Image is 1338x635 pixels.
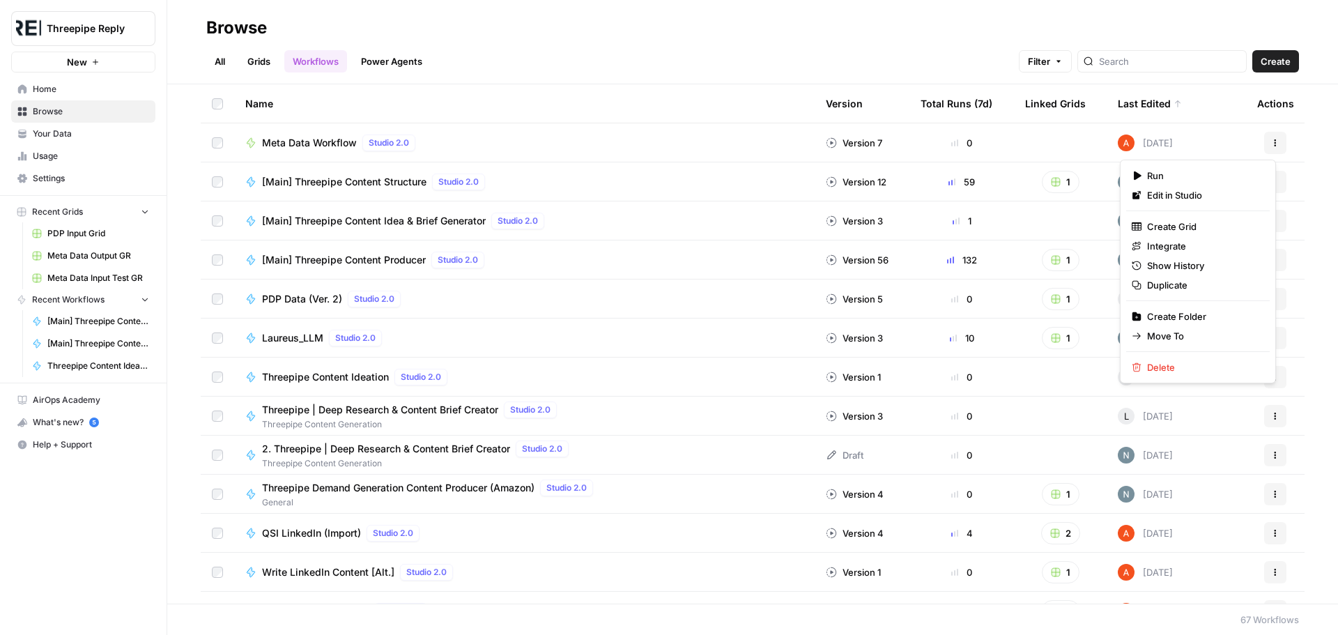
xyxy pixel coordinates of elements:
[921,487,1003,501] div: 0
[262,481,535,495] span: Threepipe Demand Generation Content Producer (Amazon)
[26,310,155,332] a: [Main] Threepipe Content Producer
[826,526,884,540] div: Version 4
[245,480,803,509] a: Threepipe Demand Generation Content Producer (Amazon)Studio 2.0General
[1042,327,1079,349] button: 1
[921,370,1003,384] div: 0
[921,84,992,123] div: Total Runs (7d)
[92,419,95,426] text: 5
[1240,613,1299,627] div: 67 Workflows
[826,253,889,267] div: Version 56
[33,394,149,406] span: AirOps Academy
[826,409,883,423] div: Version 3
[1252,50,1299,72] button: Create
[354,293,394,305] span: Studio 2.0
[1118,486,1173,503] div: [DATE]
[239,50,279,72] a: Grids
[262,526,361,540] span: QSI LinkedIn (Import)
[1147,329,1259,343] span: Move To
[921,526,1003,540] div: 4
[1147,169,1259,183] span: Run
[1118,135,1173,151] div: [DATE]
[1147,188,1259,202] span: Edit in Studio
[47,227,149,240] span: PDP Input Grid
[921,409,1003,423] div: 0
[32,293,105,306] span: Recent Workflows
[32,206,83,218] span: Recent Grids
[245,525,803,542] a: QSI LinkedIn (Import)Studio 2.0
[1118,603,1173,620] div: [DATE]
[26,355,155,377] a: Threepipe Content Ideation
[826,370,881,384] div: Version 1
[921,253,1003,267] div: 132
[262,457,574,470] span: Threepipe Content Generation
[262,403,498,417] span: Threepipe | Deep Research & Content Brief Creator
[826,214,883,228] div: Version 3
[1118,213,1173,229] div: [DATE]
[1019,50,1072,72] button: Filter
[826,565,881,579] div: Version 1
[262,253,426,267] span: [Main] Threepipe Content Producer
[26,222,155,245] a: PDP Input Grid
[47,250,149,262] span: Meta Data Output GR
[11,100,155,123] a: Browse
[406,566,447,579] span: Studio 2.0
[47,360,149,372] span: Threepipe Content Ideation
[245,252,803,268] a: [Main] Threepipe Content ProducerStudio 2.0
[11,52,155,72] button: New
[245,369,803,385] a: Threepipe Content IdeationStudio 2.0
[1042,288,1079,310] button: 1
[826,292,883,306] div: Version 5
[921,565,1003,579] div: 0
[826,331,883,345] div: Version 3
[1041,522,1080,544] button: 2
[1257,84,1294,123] div: Actions
[1042,483,1079,505] button: 1
[12,412,155,433] div: What's new?
[11,78,155,100] a: Home
[262,442,510,456] span: 2. Threepipe | Deep Research & Content Brief Creator
[47,272,149,284] span: Meta Data Input Test GR
[1041,600,1080,622] button: 2
[1042,249,1079,271] button: 1
[826,136,882,150] div: Version 7
[245,564,803,581] a: Write LinkedIn Content [Alt.]Studio 2.0
[1118,135,1135,151] img: cje7zb9ux0f2nqyv5qqgv3u0jxek
[245,174,803,190] a: [Main] Threepipe Content StructureStudio 2.0
[546,482,587,494] span: Studio 2.0
[89,418,99,427] a: 5
[522,443,562,455] span: Studio 2.0
[262,418,562,431] span: Threepipe Content Generation
[438,254,478,266] span: Studio 2.0
[245,603,803,620] a: Write LinkedIn ContentStudio 2.0
[262,175,426,189] span: [Main] Threepipe Content Structure
[826,175,886,189] div: Version 12
[1028,54,1050,68] span: Filter
[921,448,1003,462] div: 0
[1118,330,1135,346] img: c5ablnw6d01w38l43ylndsx32y4l
[11,167,155,190] a: Settings
[1118,564,1173,581] div: [DATE]
[1261,54,1291,68] span: Create
[510,404,551,416] span: Studio 2.0
[262,292,342,306] span: PDP Data (Ver. 2)
[1118,252,1173,268] div: [DATE]
[245,291,803,307] a: PDP Data (Ver. 2)Studio 2.0
[262,331,323,345] span: Laureus_LLM
[1118,174,1135,190] img: c5ablnw6d01w38l43ylndsx32y4l
[33,83,149,95] span: Home
[1118,213,1135,229] img: c5ablnw6d01w38l43ylndsx32y4l
[1147,278,1259,292] span: Duplicate
[245,441,803,470] a: 2. Threepipe | Deep Research & Content Brief CreatorStudio 2.0Threepipe Content Generation
[1042,171,1079,193] button: 1
[245,135,803,151] a: Meta Data WorkflowStudio 2.0
[921,175,1003,189] div: 59
[1147,239,1259,253] span: Integrate
[47,337,149,350] span: [Main] Threepipe Content Idea & Brief Generator
[1118,369,1173,385] div: [DATE]
[1118,252,1135,268] img: c5ablnw6d01w38l43ylndsx32y4l
[206,17,267,39] div: Browse
[401,371,441,383] span: Studio 2.0
[353,50,431,72] a: Power Agents
[245,84,803,123] div: Name
[245,330,803,346] a: Laureus_LLMStudio 2.0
